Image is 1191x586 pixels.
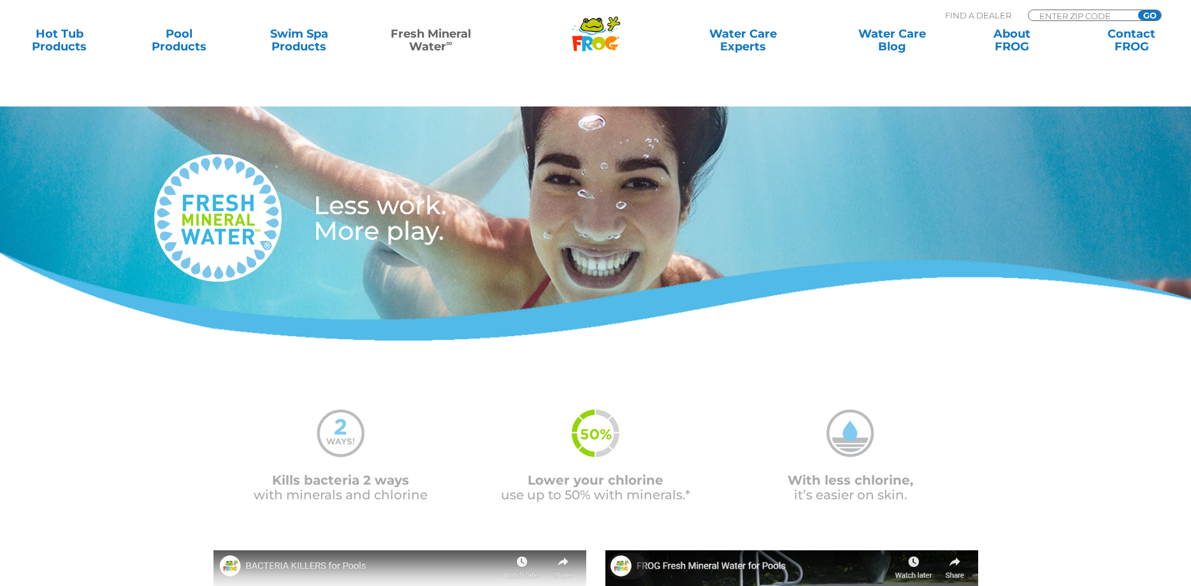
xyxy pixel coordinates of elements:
a: Fresh MineralWater∞ [372,27,489,53]
img: fresh-mineral-water-logo-medium [154,154,282,282]
img: mineral-water-less-chlorine [826,409,874,457]
span: With less chlorine, [788,472,913,488]
a: Swim SpaProducts [252,27,345,53]
h3: Less work. More play. [314,193,695,244]
input: GO [1138,10,1161,20]
img: mineral-water-2-ways [317,409,365,457]
a: PoolProducts [133,27,226,53]
a: Water CareBlog [845,27,938,53]
span: Lower your chlorine [528,472,663,488]
a: Water CareExperts [667,27,819,53]
a: AboutFROG [965,27,1058,53]
span: Kills bacteria 2 ways [272,472,409,488]
input: Zip Code Form [1038,10,1124,21]
p: use up to 50% with minerals.* [468,473,723,502]
a: ContactFROG [1085,27,1178,53]
a: Hot TubProducts [13,27,106,53]
p: with minerals and chlorine [213,473,468,502]
p: it’s easier on skin. [723,473,978,502]
sup: ∞ [446,38,452,48]
img: fmw-50percent-icon [572,409,619,457]
p: Find A Dealer [945,10,1011,21]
